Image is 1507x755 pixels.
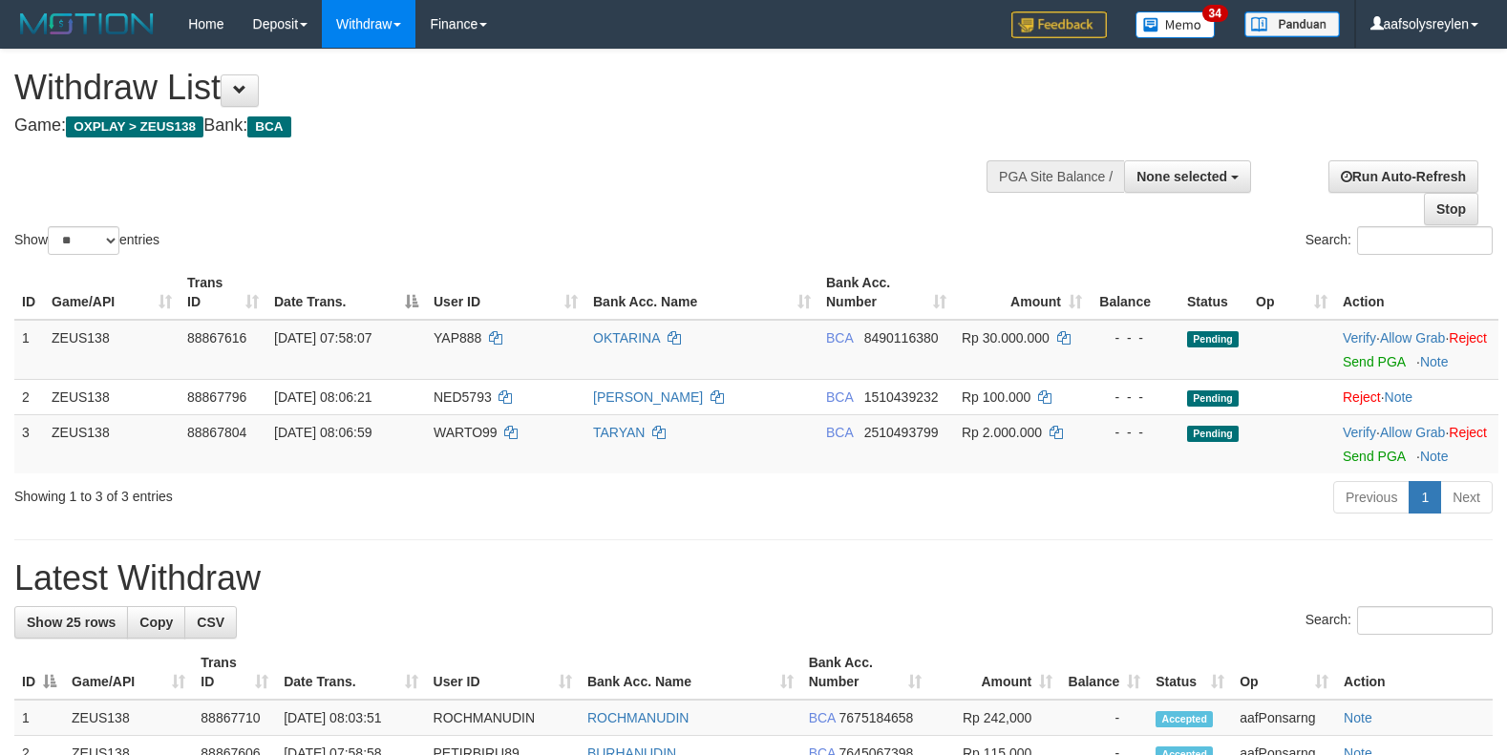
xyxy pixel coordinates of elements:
label: Search: [1305,606,1493,635]
span: [DATE] 08:06:59 [274,425,371,440]
span: Pending [1187,390,1239,407]
span: BCA [826,389,853,405]
td: ZEUS138 [44,414,180,473]
th: ID [14,265,44,320]
span: BCA [826,425,853,440]
span: Copy 7675184658 to clipboard [839,710,914,725]
a: Allow Grab [1380,425,1445,440]
td: · · [1335,414,1498,473]
div: - - - [1097,423,1172,442]
select: Showentries [48,226,119,255]
span: CSV [197,615,224,630]
th: Bank Acc. Name: activate to sort column ascending [580,645,801,700]
a: Send PGA [1343,354,1405,369]
span: Copy [139,615,173,630]
td: [DATE] 08:03:51 [276,700,425,736]
td: ROCHMANUDIN [426,700,580,736]
div: - - - [1097,388,1172,407]
th: User ID: activate to sort column ascending [426,265,585,320]
img: Button%20Memo.svg [1136,11,1216,38]
span: OXPLAY > ZEUS138 [66,116,203,137]
a: Allow Grab [1380,330,1445,346]
a: Note [1385,389,1413,405]
td: 88867710 [193,700,276,736]
td: ZEUS138 [64,700,193,736]
span: Copy 1510439232 to clipboard [864,389,939,405]
img: Feedback.jpg [1011,11,1107,38]
th: Amount: activate to sort column ascending [954,265,1090,320]
a: Copy [127,606,185,639]
a: 1 [1409,481,1441,514]
td: · [1335,379,1498,414]
input: Search: [1357,226,1493,255]
a: Verify [1343,330,1376,346]
div: Showing 1 to 3 of 3 entries [14,479,614,506]
span: 88867616 [187,330,246,346]
th: Action [1336,645,1493,700]
th: Amount: activate to sort column ascending [929,645,1061,700]
td: Rp 242,000 [929,700,1061,736]
a: Show 25 rows [14,606,128,639]
h1: Latest Withdraw [14,559,1493,598]
a: [PERSON_NAME] [593,389,703,405]
a: TARYAN [593,425,645,440]
a: Note [1420,449,1449,464]
a: ROCHMANUDIN [587,710,690,725]
th: Status [1179,265,1248,320]
th: Game/API: activate to sort column ascending [64,645,193,700]
span: BCA [826,330,853,346]
h4: Game: Bank: [14,116,986,136]
th: Status: activate to sort column ascending [1148,645,1232,700]
span: Copy 2510493799 to clipboard [864,425,939,440]
span: · [1380,425,1449,440]
td: 3 [14,414,44,473]
a: Next [1440,481,1493,514]
th: User ID: activate to sort column ascending [426,645,580,700]
div: PGA Site Balance / [987,160,1124,193]
span: Rp 2.000.000 [962,425,1042,440]
a: Note [1344,710,1372,725]
span: Copy 8490116380 to clipboard [864,330,939,346]
span: None selected [1136,169,1227,184]
a: Send PGA [1343,449,1405,464]
td: - [1060,700,1148,736]
span: WARTO99 [434,425,498,440]
th: Op: activate to sort column ascending [1232,645,1336,700]
div: - - - [1097,328,1172,347]
th: Date Trans.: activate to sort column descending [266,265,426,320]
input: Search: [1357,606,1493,635]
a: Verify [1343,425,1376,440]
span: Show 25 rows [27,615,116,630]
th: Bank Acc. Name: activate to sort column ascending [585,265,818,320]
td: 1 [14,320,44,380]
th: Bank Acc. Number: activate to sort column ascending [818,265,954,320]
th: Balance [1090,265,1179,320]
th: ID: activate to sort column descending [14,645,64,700]
span: 34 [1202,5,1228,22]
h1: Withdraw List [14,69,986,107]
a: Note [1420,354,1449,369]
a: OKTARINA [593,330,660,346]
span: [DATE] 08:06:21 [274,389,371,405]
th: Date Trans.: activate to sort column ascending [276,645,425,700]
td: aafPonsarng [1232,700,1336,736]
a: Reject [1449,425,1487,440]
span: NED5793 [434,389,492,405]
span: Accepted [1156,711,1213,727]
span: YAP888 [434,330,481,346]
th: Game/API: activate to sort column ascending [44,265,180,320]
img: MOTION_logo.png [14,10,159,38]
td: ZEUS138 [44,379,180,414]
th: Trans ID: activate to sort column ascending [180,265,266,320]
span: · [1380,330,1449,346]
a: CSV [184,606,237,639]
button: None selected [1124,160,1251,193]
span: 88867804 [187,425,246,440]
span: Rp 30.000.000 [962,330,1050,346]
a: Run Auto-Refresh [1328,160,1478,193]
img: panduan.png [1244,11,1340,37]
td: ZEUS138 [44,320,180,380]
td: 2 [14,379,44,414]
th: Trans ID: activate to sort column ascending [193,645,276,700]
a: Reject [1449,330,1487,346]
